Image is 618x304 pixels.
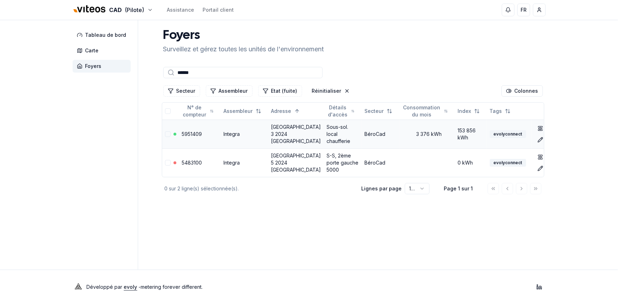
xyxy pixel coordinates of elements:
[490,159,526,167] div: evolyconnect
[271,124,321,144] a: [GEOGRAPHIC_DATA] 3 2024 [GEOGRAPHIC_DATA]
[271,153,321,173] a: [GEOGRAPHIC_DATA] 5 2024 [GEOGRAPHIC_DATA]
[124,284,137,290] a: evoly
[178,105,218,117] button: Not sorted. Click to sort ascending.
[165,131,171,137] button: Sélectionner la ligne
[165,160,171,166] button: Sélectionner la ligne
[85,63,102,70] span: Foyers
[327,104,349,118] span: Détails d'accès
[458,127,484,141] div: 153 856 kWh
[163,29,324,43] h1: Foyers
[85,31,126,39] span: Tableau de bord
[402,131,452,138] div: 3 376 kWh
[324,120,362,148] td: Sous-sol. local chaufferie
[73,2,153,18] button: CAD(Pilote)
[221,148,268,177] td: Integra
[73,29,134,41] a: Tableau de bord
[182,104,208,118] span: N° de compteur
[365,108,384,115] span: Secteur
[203,6,234,13] a: Portail client
[324,148,362,177] td: S-S, 2ème porte gauche 5000
[224,108,253,115] span: Assembleur
[182,160,202,166] a: 5483100
[167,6,194,13] a: Assistance
[125,6,144,14] span: (Pilote)
[206,85,253,97] button: Filtrer les lignes
[501,85,543,97] button: Cocher les colonnes
[490,130,526,138] div: evolyconnect
[398,105,452,117] button: Not sorted. Click to sort ascending.
[221,120,268,148] td: Integra
[362,185,402,192] p: Lignes par page
[109,6,122,14] span: CAD
[73,44,134,57] a: Carte
[454,105,484,117] button: Not sorted. Click to sort ascending.
[458,108,471,115] span: Index
[441,185,476,192] div: Page 1 sur 1
[87,282,203,292] p: Développé par - metering forever different .
[165,108,171,114] button: Tout sélectionner
[361,105,397,117] button: Not sorted. Click to sort ascending.
[362,120,399,148] td: BéroCad
[73,1,107,18] img: Viteos - CAD Logo
[73,60,134,73] a: Foyers
[163,44,324,54] p: Surveillez et gérez toutes les unités de l'environnement
[490,108,502,115] span: Tags
[486,105,515,117] button: Not sorted. Click to sort ascending.
[517,4,530,16] button: FR
[182,131,202,137] a: 5951409
[409,185,418,191] span: 100
[220,105,266,117] button: Not sorted. Click to sort ascending.
[521,6,527,13] span: FR
[163,85,200,97] button: Filtrer les lignes
[362,148,399,177] td: BéroCad
[402,104,441,118] span: Consommation du mois
[85,47,99,54] span: Carte
[323,105,359,117] button: Not sorted. Click to sort ascending.
[267,105,304,117] button: Sorted ascending. Click to sort descending.
[271,108,291,115] span: Adresse
[258,85,302,97] button: Filtrer les lignes
[308,85,354,97] button: Réinitialiser les filtres
[73,281,84,293] img: Evoly Logo
[165,185,350,192] div: 0 sur 2 ligne(s) sélectionnée(s).
[458,159,484,166] div: 0 kWh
